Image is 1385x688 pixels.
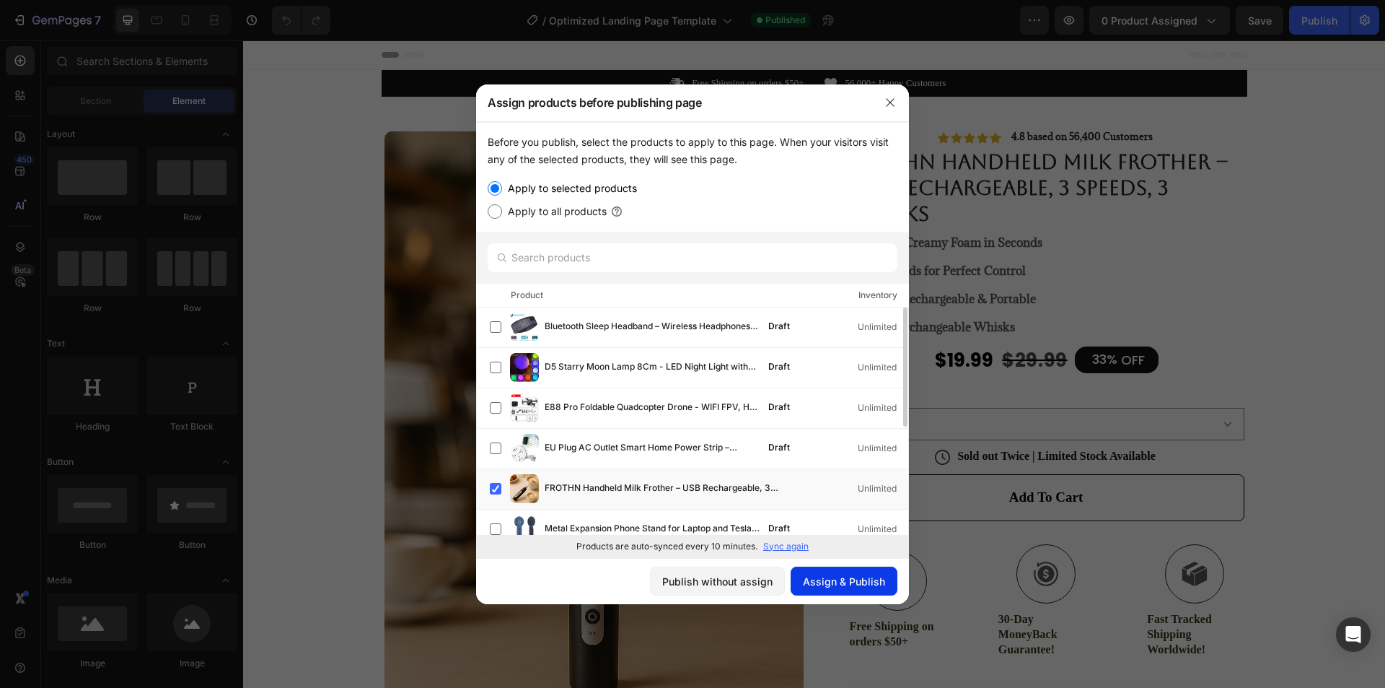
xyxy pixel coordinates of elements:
[762,319,796,334] div: Draft
[762,400,796,414] div: Draft
[607,579,702,609] p: Free Shipping on orders $50+
[876,309,904,330] div: OFF
[858,360,908,375] div: Unlimited
[714,409,913,424] p: Sold out Twice | Limited Stock Available
[510,474,539,503] img: product-img
[762,360,796,374] div: Draft
[763,540,809,553] p: Sync again
[630,193,799,211] p: Rich, Creamy Foam in Seconds
[488,134,897,168] div: Before you publish, select the products to apply to this page. When your visitors visit any of th...
[858,288,897,302] div: Inventory
[510,353,539,382] img: product-img
[545,400,760,416] span: E88 Pro Foldable Quadcopter Drone - WIFI FPV, HD 4K Camera, Altitude Hold
[476,84,871,121] div: Assign products before publishing page
[858,320,908,334] div: Unlimited
[545,360,760,375] span: D5 Starry Moon Lamp 8Cm - LED Night Light with Stand, Perfect for Bedroom Decor and Gifts
[858,522,908,536] div: Unlimited
[757,307,826,334] div: $29.99
[449,37,560,49] p: Free Shipping on orders $50+
[690,307,752,334] div: $19.99
[791,567,897,596] button: Assign & Publish
[510,393,539,422] img: product-img
[545,319,760,335] span: Bluetooth Sleep Headband – Wireless Headphones, Built-In Speakers, Comfortable Fabric, 10-Hour Ba...
[545,481,796,497] span: FROTHN Handheld Milk Frother – USB Rechargeable, 3 Speeds, 3 Whisks
[630,279,772,295] strong: 3 Interchangeable Whisks
[605,344,637,362] legend: Color
[630,222,799,239] p: 3 Speeds for Perfect Control
[904,572,999,617] p: Fast Tracked Shipping Worldwide!
[762,440,796,455] div: Draft
[502,180,637,197] label: Apply to selected products
[766,448,840,466] div: Add to cart
[662,574,773,589] div: Publish without assign
[755,572,850,617] p: 30-Day MoneyBack Guarantee!
[858,482,908,496] div: Unlimited
[605,107,1001,188] h1: FROTHN Handheld Milk Frother – USB Rechargeable, 3 Speeds, 3 Whisks
[768,90,910,103] strong: 4.8 based on 56,400 Customers
[476,122,909,558] div: />
[858,441,908,456] div: Unlimited
[602,37,703,49] p: 56,000+ Happy Customers
[545,440,760,456] span: EU Plug AC Outlet Smart Home Power Strip – Multipurpose Electrical Extension Cord with USB Ports ...
[803,574,885,589] div: Assign & Publish
[511,288,543,302] div: Product
[510,515,539,544] img: product-img
[848,309,876,328] div: 33%
[488,243,897,272] input: Search products
[650,567,785,596] button: Publish without assign
[502,203,607,220] label: Apply to all products
[576,540,757,553] p: Products are auto-synced every 10 minutes.
[1336,617,1371,652] div: Open Intercom Messenger
[510,313,539,341] img: product-img
[762,521,796,536] div: Draft
[605,434,1001,481] button: Add to cart
[858,401,908,415] div: Unlimited
[630,251,793,266] strong: USB Rechargeable & Portable
[545,521,760,537] span: Metal Expansion Phone Stand for Laptop and Tesla Vehicles - Magnetic Folding Phone Holder with 15...
[510,434,539,463] img: product-img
